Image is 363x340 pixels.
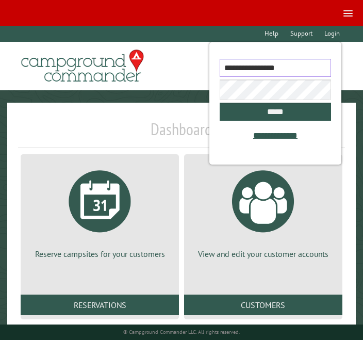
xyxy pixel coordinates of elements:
h1: Dashboard [18,119,345,148]
p: View and edit your customer accounts [196,248,330,260]
a: Reserve campsites for your customers [33,163,167,260]
a: Help [259,26,283,42]
a: Customers [184,295,342,315]
a: View and edit your customer accounts [196,163,330,260]
a: Reservations [21,295,179,315]
a: Login [320,26,345,42]
p: Reserve campsites for your customers [33,248,167,260]
small: © Campground Commander LLC. All rights reserved. [123,329,240,335]
img: Campground Commander [18,46,147,86]
a: Support [285,26,317,42]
